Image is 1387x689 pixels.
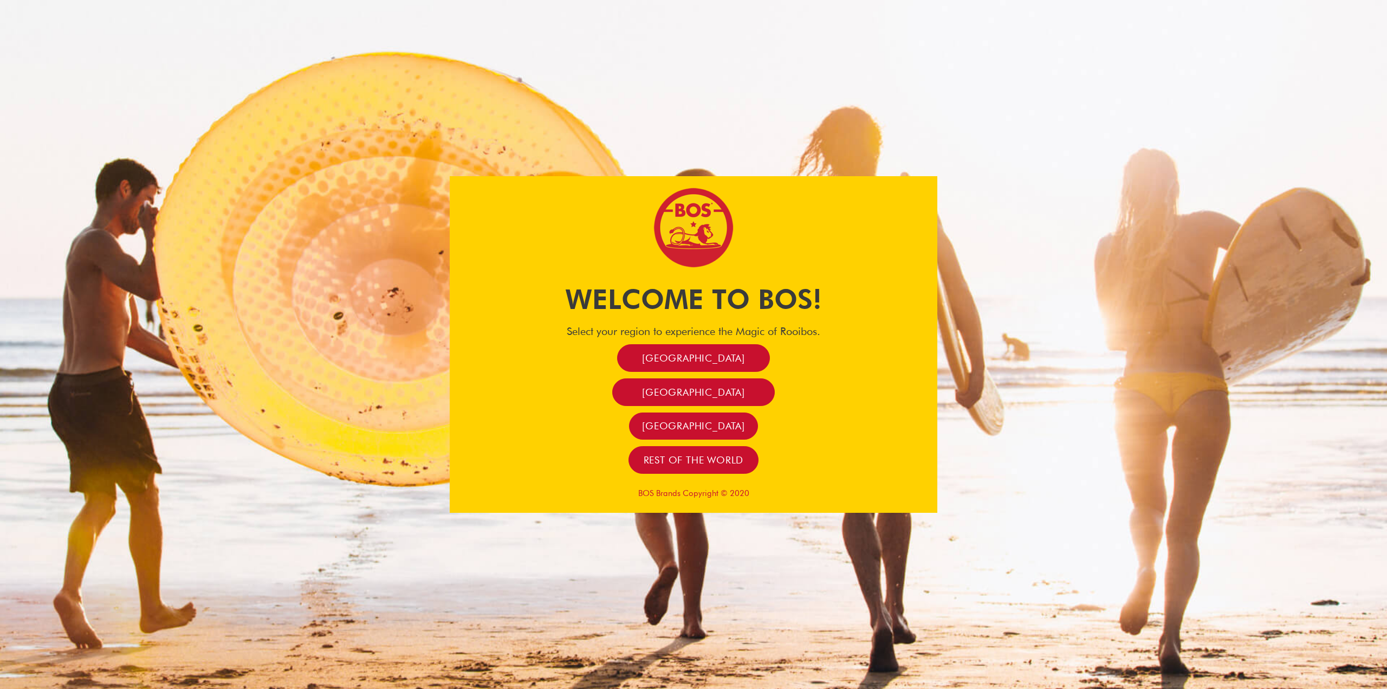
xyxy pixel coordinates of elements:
[644,454,744,466] span: Rest of the world
[642,386,745,398] span: [GEOGRAPHIC_DATA]
[653,187,734,268] img: Bos Brands
[450,488,937,498] p: BOS Brands Copyright © 2020
[642,352,745,364] span: [GEOGRAPHIC_DATA]
[629,413,758,440] a: [GEOGRAPHIC_DATA]
[612,378,775,406] a: [GEOGRAPHIC_DATA]
[617,344,770,372] a: [GEOGRAPHIC_DATA]
[628,446,759,474] a: Rest of the world
[450,280,937,318] h1: Welcome to BOS!
[450,325,937,338] h4: Select your region to experience the Magic of Rooibos.
[642,420,745,432] span: [GEOGRAPHIC_DATA]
